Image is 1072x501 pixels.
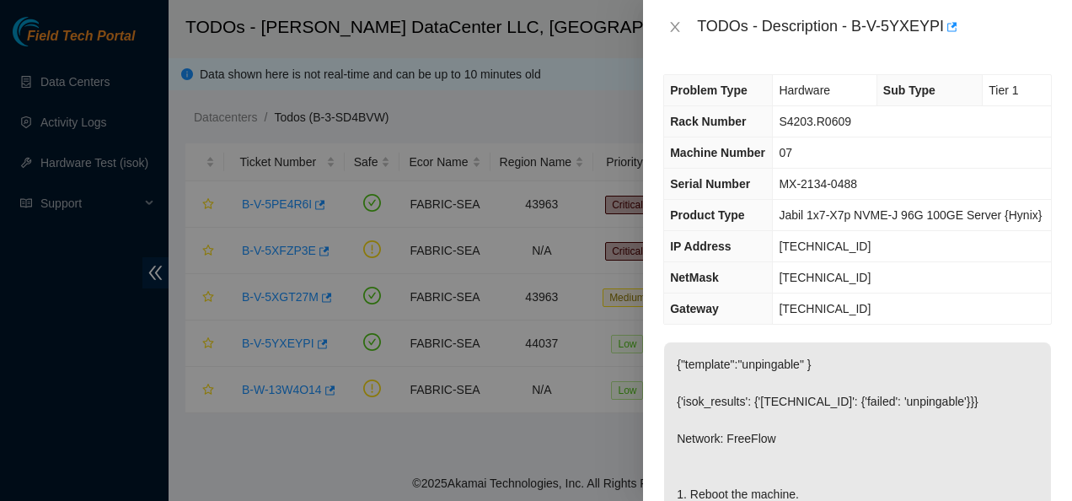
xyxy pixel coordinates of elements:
span: [TECHNICAL_ID] [779,302,871,315]
span: Tier 1 [989,83,1018,97]
span: Hardware [779,83,830,97]
span: S4203.R0609 [779,115,851,128]
span: Serial Number [670,177,750,191]
span: Gateway [670,302,719,315]
span: Machine Number [670,146,765,159]
span: close [668,20,682,34]
span: Jabil 1x7-X7p NVME-J 96G 100GE Server {Hynix} [779,208,1042,222]
span: [TECHNICAL_ID] [779,240,871,253]
span: NetMask [670,271,719,284]
span: Problem Type [670,83,748,97]
div: TODOs - Description - B-V-5YXEYPI [697,13,1052,40]
span: Product Type [670,208,744,222]
span: MX-2134-0488 [779,177,857,191]
span: IP Address [670,240,731,253]
span: 07 [779,146,792,159]
span: Rack Number [670,115,746,128]
button: Close [663,19,687,35]
span: Sub Type [883,83,935,97]
span: [TECHNICAL_ID] [779,271,871,284]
